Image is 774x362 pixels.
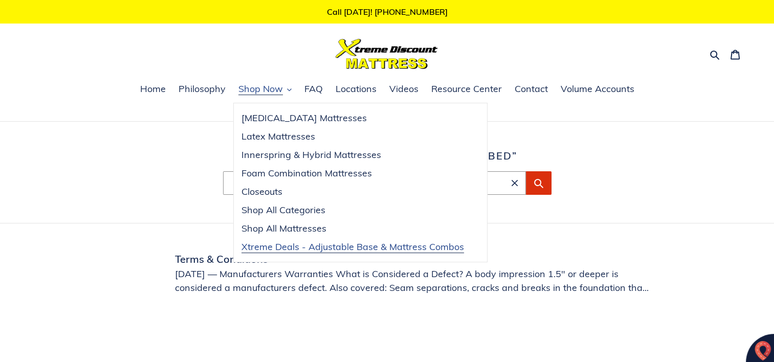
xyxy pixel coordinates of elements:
[336,83,377,95] span: Locations
[140,83,166,95] span: Home
[135,82,171,97] a: Home
[515,83,548,95] span: Contact
[330,82,382,97] a: Locations
[234,127,472,146] a: Latex Mattresses
[384,82,424,97] a: Videos
[234,201,472,219] a: Shop All Categories
[241,222,326,235] span: Shop All Mattresses
[561,83,634,95] span: Volume Accounts
[234,109,472,127] a: [MEDICAL_DATA] Mattresses
[234,219,472,238] a: Shop All Mattresses
[108,150,666,162] h1: 1 result for “king size adjustable bed”
[426,82,507,97] a: Resource Center
[241,130,315,143] span: Latex Mattresses
[304,83,323,95] span: FAQ
[299,82,328,97] a: FAQ
[223,171,526,195] input: Search
[510,82,553,97] a: Contact
[241,241,464,253] span: Xtreme Deals - Adjustable Base & Mattress Combos
[431,83,502,95] span: Resource Center
[234,183,472,201] a: Closeouts
[241,112,367,124] span: [MEDICAL_DATA] Mattresses
[233,82,297,97] button: Shop Now
[336,39,438,69] img: Xtreme Discount Mattress
[234,238,472,256] a: Xtreme Deals - Adjustable Base & Mattress Combos
[238,83,283,95] span: Shop Now
[389,83,418,95] span: Videos
[241,167,372,179] span: Foam Combination Mattresses
[526,171,551,195] button: Submit
[234,164,472,183] a: Foam Combination Mattresses
[241,204,325,216] span: Shop All Categories
[508,177,521,189] button: Clear search term
[234,146,472,164] a: Innerspring & Hybrid Mattresses
[556,82,639,97] a: Volume Accounts
[241,149,381,161] span: Innerspring & Hybrid Mattresses
[241,186,282,198] span: Closeouts
[179,83,226,95] span: Philosophy
[173,82,231,97] a: Philosophy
